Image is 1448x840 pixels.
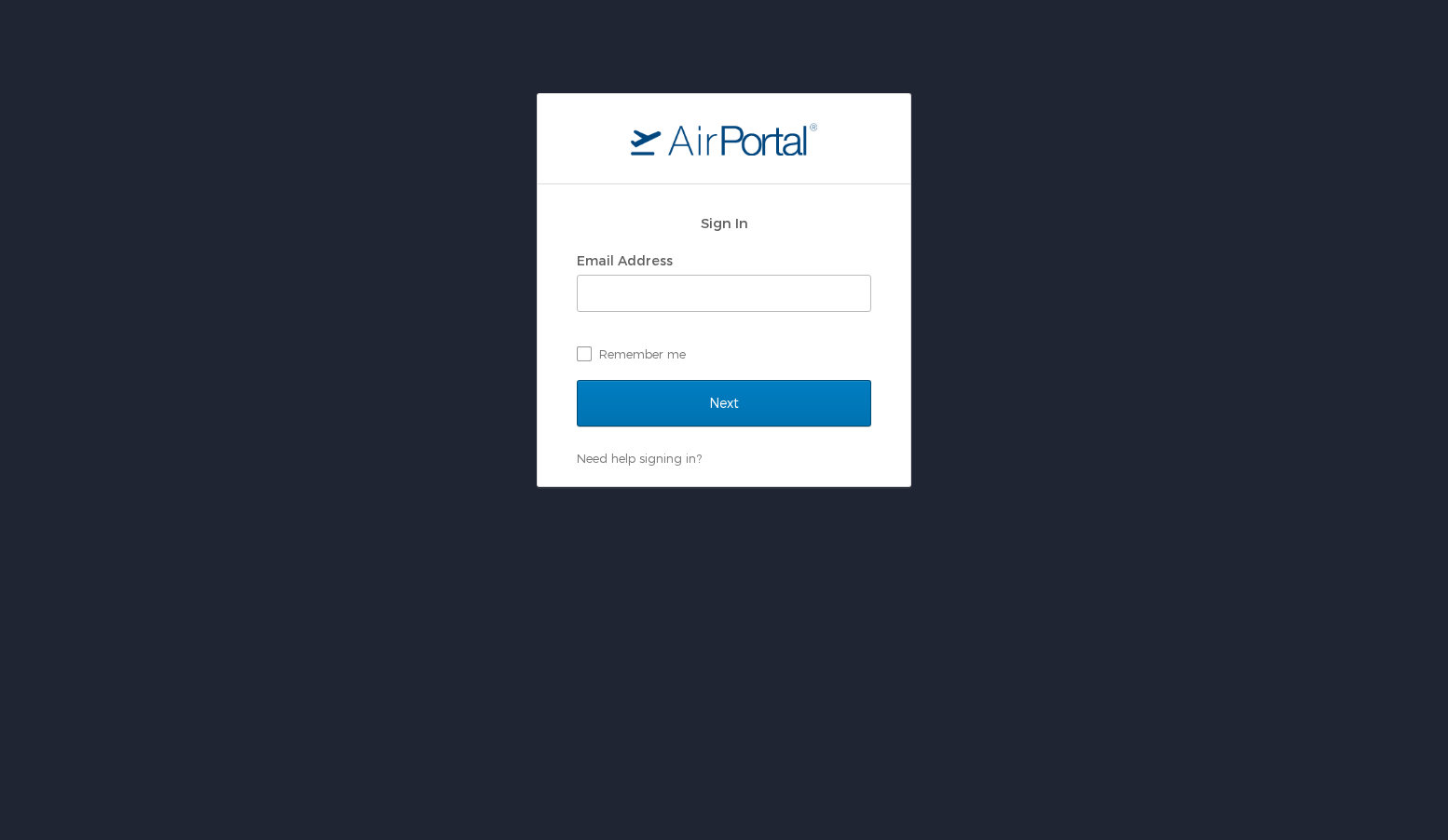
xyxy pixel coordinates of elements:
a: Need help signing in? [577,451,702,466]
h2: Sign In [577,212,871,234]
img: logo [631,122,817,156]
input: Next [577,380,871,427]
label: Remember me [577,340,871,368]
label: Email Address [577,252,673,268]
